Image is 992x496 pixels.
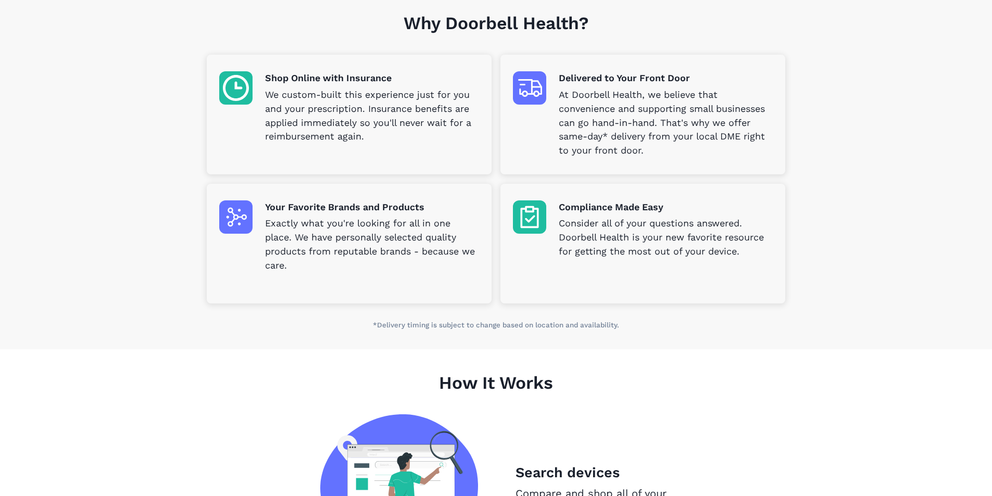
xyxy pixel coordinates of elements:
[559,88,773,158] p: At Doorbell Health, we believe that convenience and supporting small businesses can go hand-in-ha...
[265,217,479,273] p: Exactly what you're looking for all in one place. We have personally selected quality products fr...
[219,71,253,105] img: Shop Online with Insurance icon
[265,200,479,214] p: Your Favorite Brands and Products
[559,71,773,85] p: Delivered to Your Front Door
[513,71,546,105] img: Delivered to Your Front Door icon
[207,373,785,415] h1: How It Works
[265,71,479,85] p: Shop Online with Insurance
[207,320,785,330] p: *Delivery timing is subject to change based on location and availability.
[207,13,785,55] h1: Why Doorbell Health?
[559,200,773,214] p: Compliance Made Easy
[265,88,479,144] p: We custom-built this experience just for you and your prescription. Insurance benefits are applie...
[219,200,253,234] img: Your Favorite Brands and Products icon
[513,200,546,234] img: Compliance Made Easy icon
[516,462,672,483] p: Search devices
[559,217,773,259] p: Consider all of your questions answered. Doorbell Health is your new favorite resource for gettin...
